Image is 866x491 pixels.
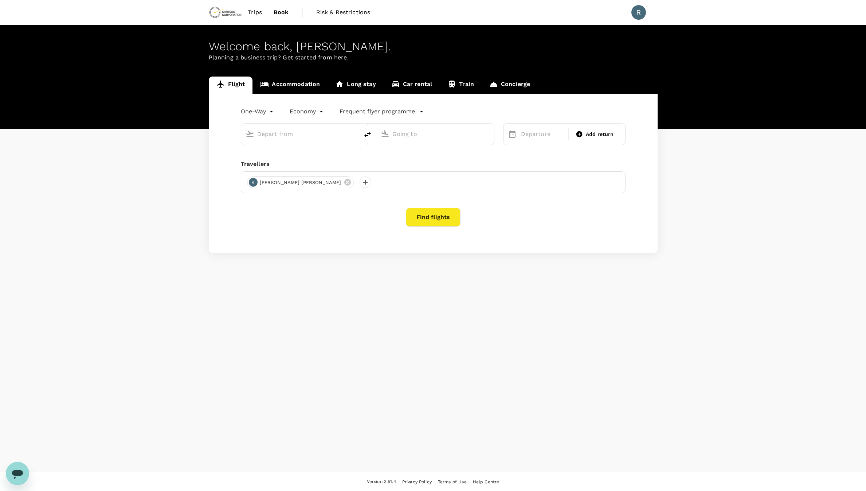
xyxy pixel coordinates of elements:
button: delete [359,126,376,143]
a: Concierge [482,77,538,94]
button: Find flights [406,208,461,227]
span: Terms of Use [438,479,467,484]
p: Planning a business trip? Get started from here. [209,53,658,62]
a: Accommodation [252,77,328,94]
a: Train [440,77,482,94]
input: Going to [392,128,479,140]
span: Book [274,8,289,17]
div: Travellers [241,160,626,168]
div: R [631,5,646,20]
div: Economy [290,106,325,117]
span: Risk & Restrictions [316,8,371,17]
span: Version 3.51.4 [367,478,396,486]
button: Open [489,133,490,135]
button: Frequent flyer programme [340,107,424,116]
span: Privacy Policy [402,479,432,484]
iframe: Button to launch messaging window [6,462,29,485]
a: Privacy Policy [402,478,432,486]
span: Trips [248,8,262,17]
p: Frequent flyer programme [340,107,415,116]
span: Add return [586,130,614,138]
a: Help Centre [473,478,499,486]
a: Terms of Use [438,478,467,486]
a: Long stay [328,77,383,94]
div: Welcome back , [PERSON_NAME] . [209,40,658,53]
span: Help Centre [473,479,499,484]
a: Flight [209,77,253,94]
a: Car rental [384,77,440,94]
span: [PERSON_NAME] [PERSON_NAME] [255,179,346,186]
input: Depart from [257,128,344,140]
div: R[PERSON_NAME] [PERSON_NAME] [247,176,354,188]
p: Departure [521,130,564,139]
button: Open [354,133,355,135]
div: R [249,178,258,187]
div: One-Way [241,106,275,117]
img: Chrysos Corporation [209,4,242,20]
